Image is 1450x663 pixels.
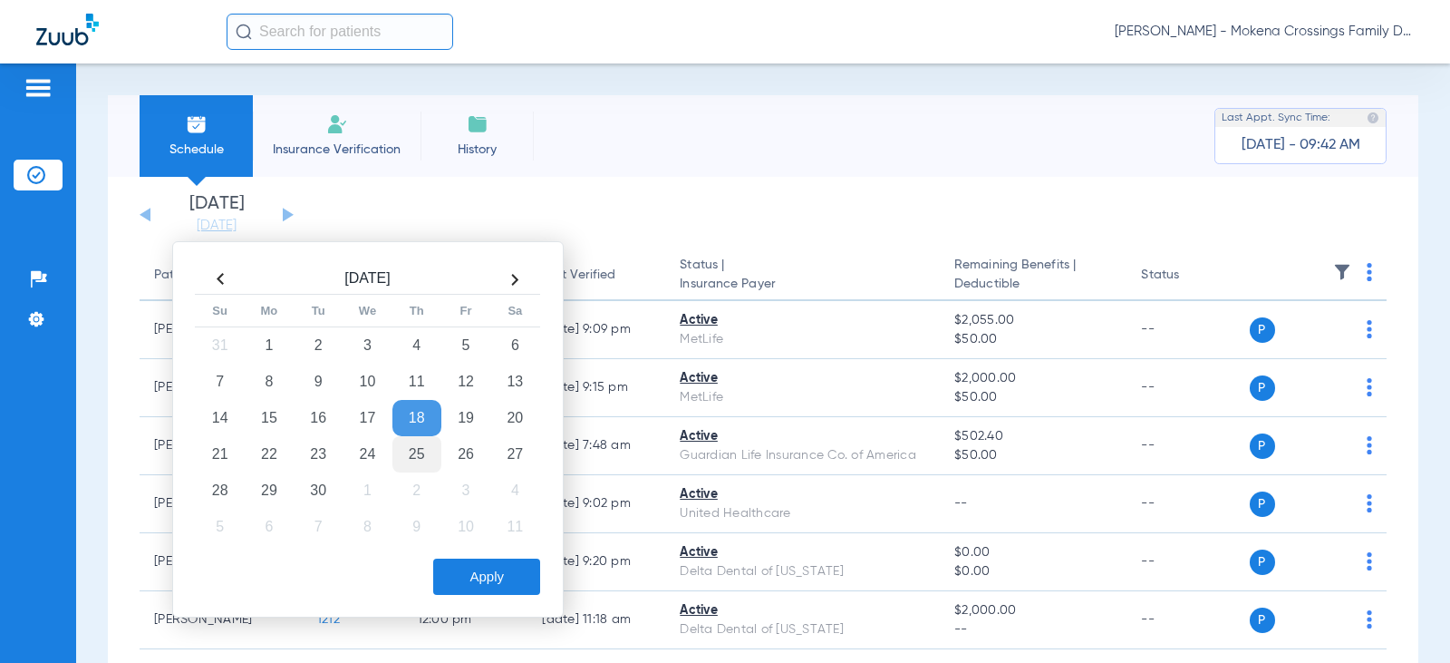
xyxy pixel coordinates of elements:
img: group-dot-blue.svg [1367,378,1372,396]
span: P [1250,317,1275,343]
td: -- [1126,301,1249,359]
td: -- [1126,417,1249,475]
div: Patient Name [154,266,288,285]
div: MetLife [680,330,925,349]
div: Active [680,485,925,504]
input: Search for patients [227,14,453,50]
span: $2,000.00 [954,369,1112,388]
span: $0.00 [954,543,1112,562]
img: group-dot-blue.svg [1367,436,1372,454]
span: P [1250,375,1275,401]
span: $2,055.00 [954,311,1112,330]
div: United Healthcare [680,504,925,523]
span: -- [954,620,1112,639]
img: group-dot-blue.svg [1367,494,1372,512]
img: group-dot-blue.svg [1367,320,1372,338]
button: Apply [433,559,540,595]
span: Schedule [153,141,239,159]
td: -- [1126,475,1249,533]
span: P [1250,434,1275,459]
a: [DATE] [162,217,271,235]
td: 12:00 PM [403,591,528,649]
td: -- [1126,533,1249,591]
span: $50.00 [954,388,1112,407]
div: Delta Dental of [US_STATE] [680,620,925,639]
div: Last Verified [542,266,651,285]
img: last sync help info [1367,112,1379,124]
span: -- [954,497,968,510]
img: History [467,113,488,135]
div: Active [680,543,925,562]
span: $50.00 [954,330,1112,349]
td: -- [1126,359,1249,417]
span: $50.00 [954,446,1112,465]
img: hamburger-icon [24,77,53,99]
div: Last Verified [542,266,615,285]
div: Active [680,369,925,388]
span: P [1250,492,1275,517]
td: [DATE] 9:20 PM [527,533,665,591]
img: group-dot-blue.svg [1367,610,1372,629]
th: Status [1126,250,1249,301]
img: group-dot-blue.svg [1367,263,1372,281]
img: Manual Insurance Verification [326,113,348,135]
div: Patient Name [154,266,234,285]
td: [DATE] 9:02 PM [527,475,665,533]
span: Deductible [954,275,1112,294]
span: Insurance Payer [680,275,925,294]
div: Active [680,601,925,620]
span: Last Appt. Sync Time: [1222,109,1330,127]
td: [DATE] 11:18 AM [527,591,665,649]
td: [DATE] 7:48 AM [527,417,665,475]
img: group-dot-blue.svg [1367,552,1372,570]
span: [PERSON_NAME] - Mokena Crossings Family Dental [1115,23,1414,41]
span: History [434,141,520,159]
span: P [1250,608,1275,633]
th: Status | [665,250,940,301]
span: 1212 [317,613,340,626]
img: Schedule [186,113,208,135]
td: [DATE] 9:15 PM [527,359,665,417]
span: $502.40 [954,427,1112,446]
li: [DATE] [162,195,271,235]
span: Insurance Verification [266,141,407,159]
div: Active [680,311,925,330]
img: Search Icon [236,24,252,40]
th: [DATE] [245,265,490,295]
span: $2,000.00 [954,601,1112,620]
td: [DATE] 9:09 PM [527,301,665,359]
td: -- [1126,591,1249,649]
div: Active [680,427,925,446]
div: Guardian Life Insurance Co. of America [680,446,925,465]
img: Zuub Logo [36,14,99,45]
img: filter.svg [1333,263,1351,281]
div: Delta Dental of [US_STATE] [680,562,925,581]
span: [DATE] - 09:42 AM [1242,136,1360,154]
td: [PERSON_NAME] [140,591,303,649]
div: MetLife [680,388,925,407]
th: Remaining Benefits | [940,250,1126,301]
span: $0.00 [954,562,1112,581]
span: P [1250,550,1275,575]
